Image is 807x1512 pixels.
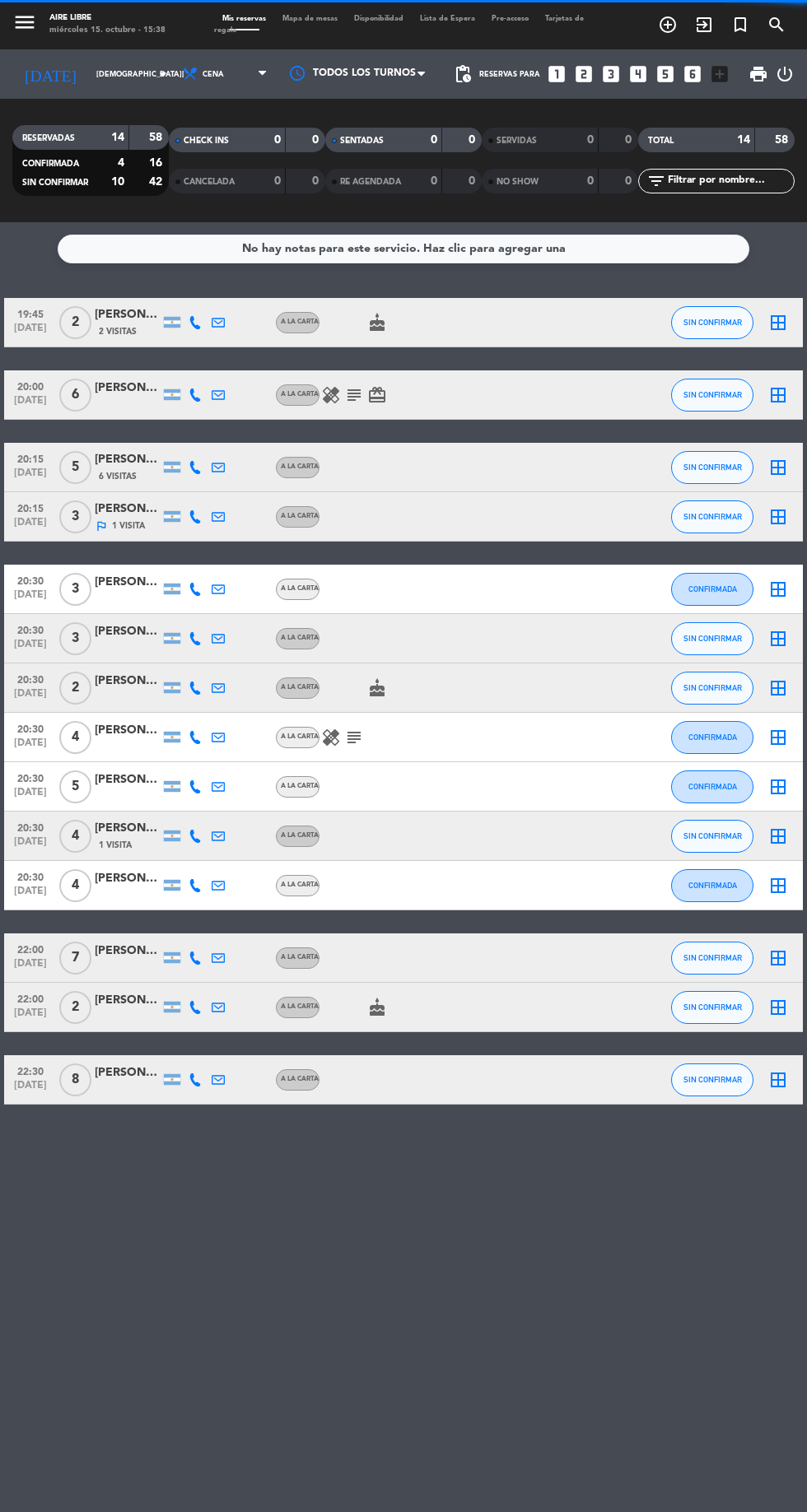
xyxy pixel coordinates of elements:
[10,737,51,756] span: [DATE]
[99,839,132,852] span: 1 Visita
[768,948,788,968] i: border_all
[10,589,51,608] span: [DATE]
[546,63,567,85] i: looks_one
[10,1007,51,1026] span: [DATE]
[321,728,341,747] i: healing
[658,15,678,35] i: add_circle_outline
[683,390,742,399] span: SIN CONFIRMAR
[671,573,753,606] button: CONFIRMADA
[10,817,51,836] span: 20:30
[768,998,788,1017] i: border_all
[625,134,635,146] strong: 0
[671,622,753,655] button: SIN CONFIRMAR
[683,463,742,472] span: SIN CONFIRMAR
[281,733,319,740] span: A LA CARTA
[10,1061,51,1080] span: 22:30
[671,869,753,902] button: CONFIRMADA
[153,64,173,84] i: arrow_drop_down
[274,15,346,22] span: Mapa de mesas
[281,635,319,641] span: A LA CARTA
[775,49,795,99] div: LOG OUT
[281,1076,319,1082] span: A LA CARTA
[59,573,91,606] span: 3
[10,395,51,414] span: [DATE]
[768,385,788,405] i: border_all
[768,313,788,333] i: border_all
[412,15,483,22] span: Lista de Espera
[10,1080,51,1099] span: [DATE]
[453,64,473,84] span: pending_actions
[671,991,753,1024] button: SIN CONFIRMAR
[281,513,319,519] span: A LA CARTA
[312,175,322,187] strong: 0
[184,137,229,145] span: CHECK INS
[768,876,788,896] i: border_all
[59,622,91,655] span: 3
[671,451,753,484] button: SIN CONFIRMAR
[59,770,91,803] span: 5
[767,15,786,35] i: search
[749,64,768,84] span: print
[59,991,91,1024] span: 2
[12,58,88,91] i: [DATE]
[431,134,437,146] strong: 0
[12,10,37,39] button: menu
[469,134,478,146] strong: 0
[59,379,91,412] span: 6
[95,819,161,838] div: [PERSON_NAME]
[281,1003,319,1010] span: A LA CARTA
[10,768,51,787] span: 20:30
[95,721,161,740] div: [PERSON_NAME]
[625,175,635,187] strong: 0
[59,721,91,754] span: 4
[95,500,161,519] div: [PERSON_NAME]
[95,622,161,641] div: [PERSON_NAME]
[683,1075,742,1084] span: SIN CONFIRMAR
[344,385,364,405] i: subject
[683,318,742,327] span: SIN CONFIRMAR
[214,15,274,22] span: Mis reservas
[95,379,161,398] div: [PERSON_NAME]
[59,500,91,533] span: 3
[367,678,387,698] i: cake
[281,832,319,839] span: A LA CARTA
[10,939,51,958] span: 22:00
[59,306,91,339] span: 2
[149,176,166,188] strong: 42
[10,639,51,658] span: [DATE]
[10,449,51,468] span: 20:15
[671,1063,753,1096] button: SIN CONFIRMAR
[112,519,145,533] span: 1 Visita
[10,620,51,639] span: 20:30
[149,132,166,143] strong: 58
[10,468,51,486] span: [DATE]
[688,584,737,593] span: CONFIRMADA
[59,1063,91,1096] span: 8
[203,70,224,79] span: Cena
[49,25,166,37] div: miércoles 15. octubre - 15:38
[10,376,51,395] span: 20:00
[321,385,341,405] i: healing
[694,15,714,35] i: exit_to_app
[666,172,794,190] input: Filtrar por nombre...
[671,379,753,412] button: SIN CONFIRMAR
[587,175,594,187] strong: 0
[648,137,674,145] span: TOTAL
[10,867,51,886] span: 20:30
[95,573,161,592] div: [PERSON_NAME]
[281,319,319,325] span: A LA CARTA
[111,176,124,188] strong: 10
[646,171,666,191] i: filter_list
[95,942,161,961] div: [PERSON_NAME]
[10,719,51,737] span: 20:30
[10,323,51,342] span: [DATE]
[340,137,384,145] span: SENTADAS
[497,137,537,145] span: SERVIDAS
[730,15,750,35] i: turned_in_not
[768,507,788,527] i: border_all
[483,15,537,22] span: Pre-acceso
[95,869,161,888] div: [PERSON_NAME]
[497,178,539,186] span: NO SHOW
[671,306,753,339] button: SIN CONFIRMAR
[274,175,281,187] strong: 0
